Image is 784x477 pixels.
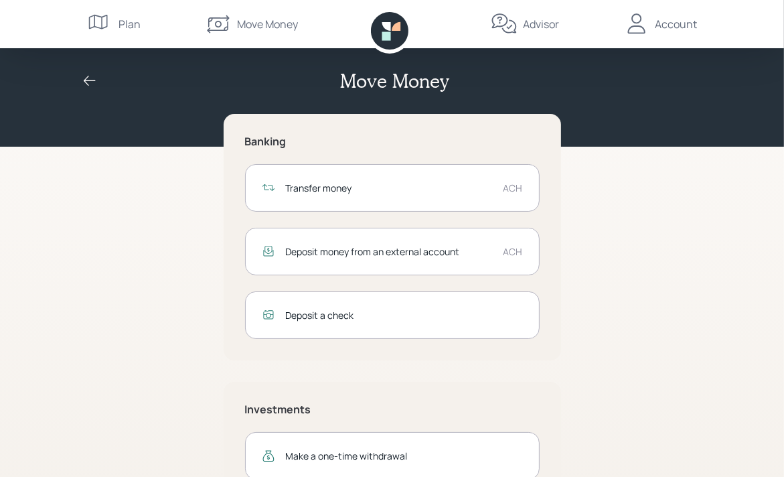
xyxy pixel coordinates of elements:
div: ACH [503,245,523,259]
div: Deposit money from an external account [286,245,493,259]
div: Advisor [523,16,559,32]
div: ACH [503,181,523,195]
div: Plan [119,16,141,32]
div: Account [655,16,698,32]
div: Move Money [237,16,298,32]
h5: Banking [245,135,540,148]
div: Transfer money [286,181,493,195]
h2: Move Money [341,70,449,92]
h5: Investments [245,403,540,416]
div: Deposit a check [286,308,523,322]
div: Make a one-time withdrawal [286,449,523,463]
